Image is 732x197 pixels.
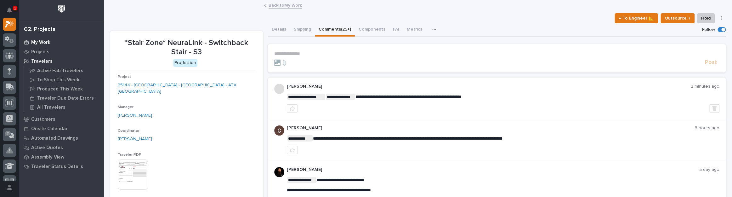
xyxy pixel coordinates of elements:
[355,23,389,37] button: Components
[37,86,83,92] p: Produced This Week
[118,112,152,119] a: [PERSON_NAME]
[8,8,16,18] div: Notifications1
[615,13,658,23] button: ← To Engineer 📐
[31,40,50,45] p: My Work
[31,164,83,170] p: Traveler Status Details
[37,77,79,83] p: To Shop This Week
[31,154,64,160] p: Assembly View
[19,143,104,152] a: Active Quotes
[19,133,104,143] a: Automated Drawings
[173,59,197,67] div: Production
[702,27,715,32] p: Follow
[274,125,284,136] img: AGNmyxaji213nCK4JzPdPN3H3CMBhXDSA2tJ_sy3UIa5=s96-c
[691,84,719,89] p: 2 minutes ago
[287,125,695,131] p: [PERSON_NAME]
[31,59,53,64] p: Travelers
[697,13,715,23] button: Hold
[31,117,55,122] p: Customers
[24,75,104,84] a: To Shop This Week
[118,153,141,157] span: Traveler PDF
[118,82,255,95] a: 25144 - [GEOGRAPHIC_DATA] - [GEOGRAPHIC_DATA] - ATX [GEOGRAPHIC_DATA]
[619,14,654,22] span: ← To Engineer 📐
[118,129,139,133] span: Coordinator
[287,104,298,113] button: like this post
[389,23,403,37] button: FAI
[14,6,16,10] p: 1
[37,105,65,110] p: All Travelers
[118,136,152,142] a: [PERSON_NAME]
[290,23,315,37] button: Shipping
[31,49,49,55] p: Projects
[31,126,68,132] p: Onsite Calendar
[19,47,104,56] a: Projects
[118,75,131,79] span: Project
[37,68,83,74] p: Active Fab Travelers
[24,26,55,33] div: 02. Projects
[709,104,719,113] button: Delete post
[24,66,104,75] a: Active Fab Travelers
[19,114,104,124] a: Customers
[37,96,94,101] p: Traveler Due Date Errors
[665,14,690,22] span: Outsource ↑
[56,3,67,15] img: Workspace Logo
[287,167,699,172] p: [PERSON_NAME]
[19,56,104,66] a: Travelers
[31,145,63,151] p: Active Quotes
[268,23,290,37] button: Details
[24,84,104,93] a: Produced This Week
[315,23,355,37] button: Comments (25+)
[274,167,284,177] img: zmKUmRVDQjmBLfnAs97p
[3,4,16,17] button: Notifications
[403,23,426,37] button: Metrics
[269,1,302,9] a: Back toMy Work
[118,105,133,109] span: Manager
[19,152,104,162] a: Assembly View
[31,136,78,141] p: Automated Drawings
[24,94,104,102] a: Traveler Due Date Errors
[287,84,691,89] p: [PERSON_NAME]
[705,59,717,66] span: Post
[19,124,104,133] a: Onsite Calendar
[695,125,719,131] p: 3 hours ago
[287,146,298,154] button: like this post
[702,59,719,66] button: Post
[24,103,104,112] a: All Travelers
[701,14,711,22] span: Hold
[699,167,719,172] p: a day ago
[19,162,104,171] a: Traveler Status Details
[118,38,255,57] p: *Stair Zone* NeuraLink - Switchback Stair - S3
[19,38,104,47] a: My Work
[661,13,695,23] button: Outsource ↑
